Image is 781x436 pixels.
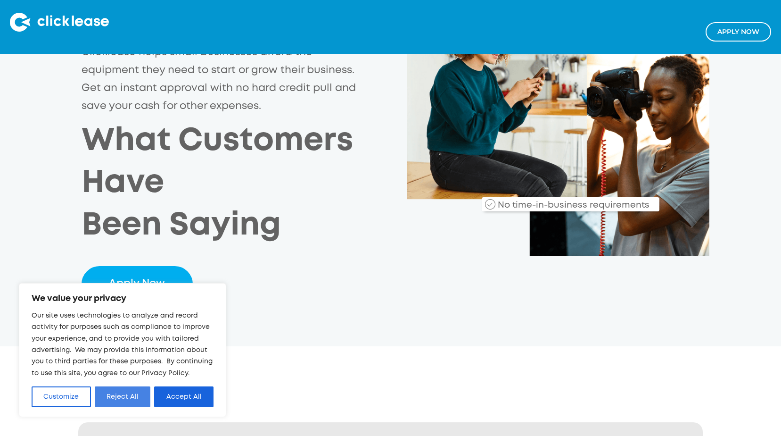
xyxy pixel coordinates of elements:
[32,313,213,376] span: Our site uses technologies to analyze and record activity for purposes such as compliance to impr...
[444,189,659,211] div: No time-in-business requirements
[32,293,214,304] p: We value your privacy
[485,199,495,210] img: Checkmark_callout
[154,386,214,407] button: Accept All
[706,22,771,42] a: Apply NOw
[32,386,91,407] button: Customize
[82,43,359,116] p: Clicklease helps small businesses afford the equipment they need to start or grow their business....
[82,120,408,247] h2: What Customers Have Been Saying
[19,283,226,417] div: We value your privacy
[95,386,151,407] button: Reject All
[10,13,109,32] img: Clicklease logo
[82,266,193,302] a: Apply Now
